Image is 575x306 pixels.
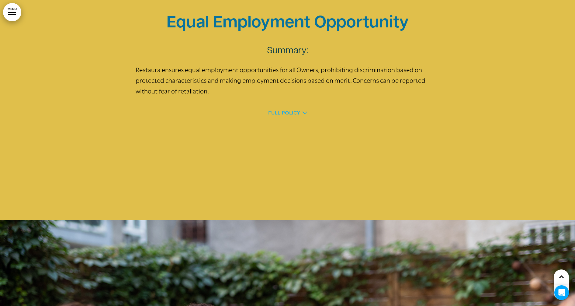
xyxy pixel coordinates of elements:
[136,46,440,55] h6: Summary:
[3,3,21,21] a: MENU
[136,14,440,31] h1: Equal Employment Opportunity
[268,111,300,115] span: FULL POLICY
[136,65,440,97] p: Restaura ensures equal employment opportunities for all Owners, prohibiting discrimination based ...
[554,285,569,300] div: Open Intercom Messenger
